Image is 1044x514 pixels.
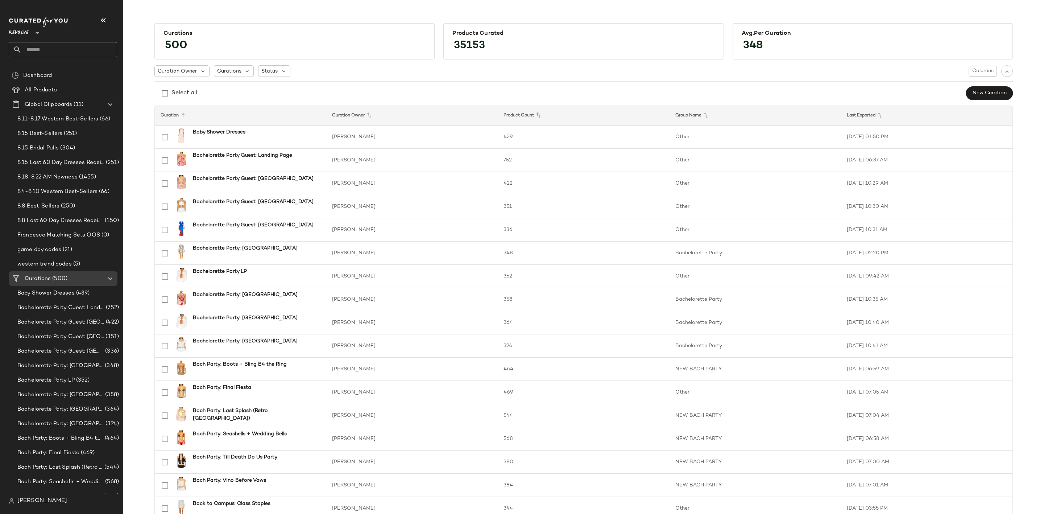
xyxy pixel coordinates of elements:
[72,260,80,268] span: (5)
[103,217,119,225] span: (150)
[174,453,188,468] img: SPDW-WS2146_V1.jpg
[17,231,100,239] span: Francesca Matching Sets OOS
[261,67,278,75] span: Status
[104,391,119,399] span: (358)
[174,128,188,143] img: LOVF-WD4477_V1.jpg
[498,172,669,195] td: 422
[193,407,318,422] b: Bach Party: Last Splash (Retro [GEOGRAPHIC_DATA])
[670,334,841,358] td: Bachelorette Party
[498,218,669,242] td: 336
[9,498,14,504] img: svg%3e
[174,384,188,398] img: YLLR-WX5_V1.jpg
[193,128,245,136] b: Baby Shower Dresses
[326,451,498,474] td: [PERSON_NAME]
[17,376,75,385] span: Bachelorette Party LP
[841,149,1012,172] td: [DATE] 06:37 AM
[75,376,90,385] span: (352)
[670,172,841,195] td: Other
[17,304,104,312] span: Bachelorette Party Guest: Landing Page
[103,362,119,370] span: (348)
[104,318,119,326] span: (422)
[17,497,67,505] span: [PERSON_NAME]
[498,334,669,358] td: 324
[17,289,75,297] span: Baby Shower Dresses
[841,427,1012,451] td: [DATE] 06:58 AM
[174,314,188,329] img: LSPA-WS51_V1.jpg
[193,244,298,252] b: Bachelorette Party: [GEOGRAPHIC_DATA]
[498,427,669,451] td: 568
[498,288,669,311] td: 358
[17,318,104,326] span: Bachelorette Party Guest: [GEOGRAPHIC_DATA]
[78,173,96,181] span: (1455)
[498,451,669,474] td: 380
[104,333,119,341] span: (351)
[17,347,104,355] span: Bachelorette Party Guest: [GEOGRAPHIC_DATA]
[326,126,498,149] td: [PERSON_NAME]
[72,100,83,109] span: (11)
[59,144,75,152] span: (304)
[79,449,95,457] span: (469)
[841,288,1012,311] td: [DATE] 10:35 AM
[174,407,188,422] img: BENE-WS156_V1.jpg
[17,246,61,254] span: game day codes
[103,463,119,472] span: (544)
[841,451,1012,474] td: [DATE] 07:00 AM
[670,218,841,242] td: Other
[12,72,19,79] img: svg%3e
[670,265,841,288] td: Other
[326,242,498,265] td: [PERSON_NAME]
[59,202,75,210] span: (250)
[670,242,841,265] td: Bachelorette Party
[1004,69,1010,74] img: svg%3e
[498,149,669,172] td: 752
[174,244,188,259] img: PGEO-WD37_V1.jpg
[193,291,298,299] b: Bachelorette Party: [GEOGRAPHIC_DATA]
[193,221,314,229] b: Bachelorette Party Guest: [GEOGRAPHIC_DATA]
[736,33,770,59] span: 348
[193,500,270,507] b: Back to Campus: Class Staples
[670,427,841,451] td: NEW BACH PARTY
[17,260,72,268] span: western trend codes
[17,217,103,225] span: 8.8 Last 60 Day Dresses Receipts Best-Sellers
[193,314,298,322] b: Bachelorette Party: [GEOGRAPHIC_DATA]
[841,218,1012,242] td: [DATE] 10:31 AM
[326,358,498,381] td: [PERSON_NAME]
[670,149,841,172] td: Other
[841,265,1012,288] td: [DATE] 09:42 AM
[193,361,287,368] b: Bach Party: Boots + Bling B4 the Ring
[17,420,104,428] span: Bachelorette Party: [GEOGRAPHIC_DATA]
[841,172,1012,195] td: [DATE] 10:29 AM
[25,100,72,109] span: Global Clipboards
[174,198,188,213] img: WAIR-WS31_V1.jpg
[163,30,426,37] div: Curations
[23,71,52,80] span: Dashboard
[174,430,188,445] img: YLLR-WX15_V1.jpg
[670,451,841,474] td: NEW BACH PARTY
[498,242,669,265] td: 348
[174,152,188,166] img: MAOU-WS355_V1.jpg
[972,90,1007,96] span: New Curation
[104,159,119,167] span: (251)
[841,195,1012,218] td: [DATE] 10:30 AM
[841,404,1012,427] td: [DATE] 07:04 AM
[104,478,119,486] span: (568)
[9,17,70,27] img: cfy_white_logo.C9jOOHJF.svg
[103,405,119,414] span: (364)
[841,242,1012,265] td: [DATE] 02:20 PM
[174,175,188,189] img: PEXR-WS25_V1.jpg
[9,25,29,38] span: Revolve
[17,115,98,123] span: 8.11-8.17 Western Best-Sellers
[326,474,498,497] td: [PERSON_NAME]
[62,129,77,138] span: (251)
[670,358,841,381] td: NEW BACH PARTY
[17,333,104,341] span: Bachelorette Party Guest: [GEOGRAPHIC_DATA]
[841,311,1012,334] td: [DATE] 10:40 AM
[98,115,110,123] span: (66)
[498,265,669,288] td: 352
[972,68,994,74] span: Columns
[104,347,119,355] span: (336)
[100,231,109,239] span: (0)
[447,33,492,59] span: 35153
[670,195,841,218] td: Other
[174,291,188,305] img: SDYS-WS194_V1.jpg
